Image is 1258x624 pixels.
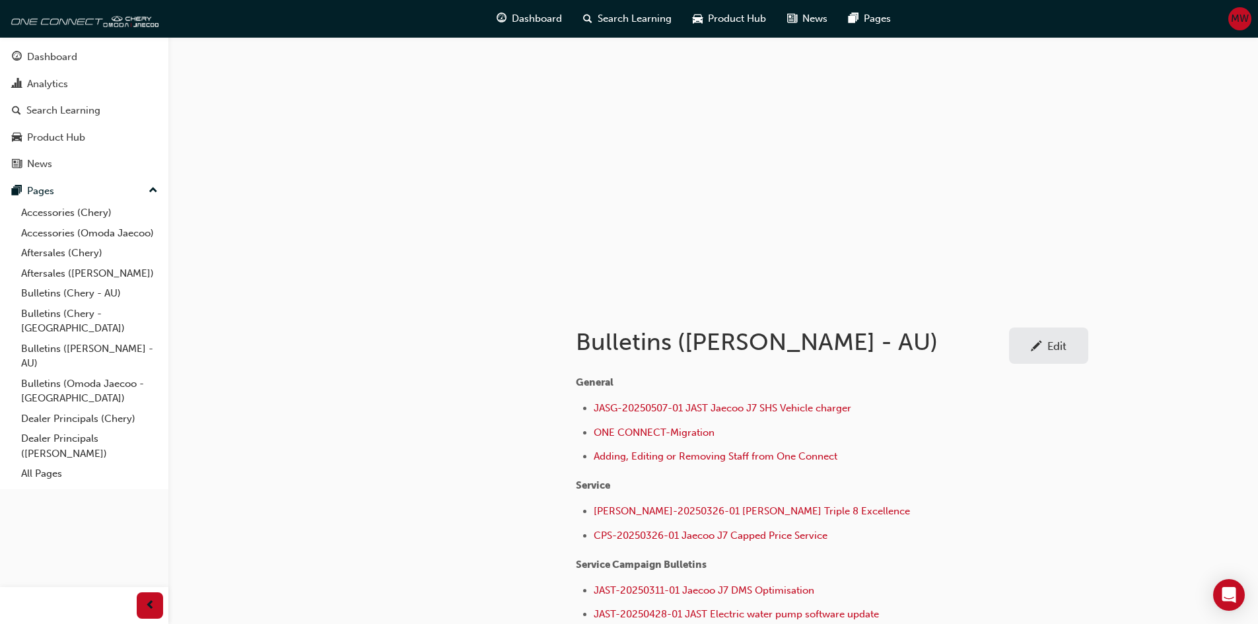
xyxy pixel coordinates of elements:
[594,450,837,462] a: Adding, Editing or Removing Staff from One Connect
[594,402,851,414] a: JASG-20250507-01 JAST Jaecoo J7 SHS Vehicle charger
[5,179,163,203] button: Pages
[594,584,814,596] a: JAST-20250311-01 Jaecoo J7 DMS Optimisation
[693,11,703,27] span: car-icon
[1228,7,1251,30] button: MW
[594,530,827,541] a: CPS-20250326-01 Jaecoo J7 Capped Price Service
[5,42,163,179] button: DashboardAnalyticsSearch LearningProduct HubNews
[7,5,158,32] img: oneconnect
[16,243,163,263] a: Aftersales (Chery)
[583,11,592,27] span: search-icon
[497,11,507,27] span: guage-icon
[5,72,163,96] a: Analytics
[27,130,85,145] div: Product Hub
[486,5,573,32] a: guage-iconDashboard
[576,328,1009,357] h1: Bulletins ([PERSON_NAME] - AU)
[787,11,797,27] span: news-icon
[27,184,54,199] div: Pages
[838,5,901,32] a: pages-iconPages
[16,304,163,339] a: Bulletins (Chery - [GEOGRAPHIC_DATA])
[16,429,163,464] a: Dealer Principals ([PERSON_NAME])
[12,132,22,144] span: car-icon
[26,103,100,118] div: Search Learning
[598,11,672,26] span: Search Learning
[16,223,163,244] a: Accessories (Omoda Jaecoo)
[12,105,21,117] span: search-icon
[12,79,22,90] span: chart-icon
[1047,339,1066,353] div: Edit
[27,156,52,172] div: News
[16,409,163,429] a: Dealer Principals (Chery)
[594,505,910,517] a: [PERSON_NAME]-20250326-01 [PERSON_NAME] Triple 8 Excellence
[149,182,158,199] span: up-icon
[12,158,22,170] span: news-icon
[576,376,613,388] span: General
[12,186,22,197] span: pages-icon
[16,339,163,374] a: Bulletins ([PERSON_NAME] - AU)
[777,5,838,32] a: news-iconNews
[16,263,163,284] a: Aftersales ([PERSON_NAME])
[594,608,879,620] a: JAST-20250428-01 JAST Electric water pump software update
[1009,328,1088,364] a: Edit
[1231,11,1249,26] span: MW
[5,125,163,150] a: Product Hub
[27,77,68,92] div: Analytics
[1213,579,1245,611] div: Open Intercom Messenger
[682,5,777,32] a: car-iconProduct Hub
[16,464,163,484] a: All Pages
[708,11,766,26] span: Product Hub
[16,203,163,223] a: Accessories (Chery)
[864,11,891,26] span: Pages
[802,11,827,26] span: News
[594,427,715,438] a: ONE CONNECT-Migration
[576,479,610,491] span: Service
[145,598,155,614] span: prev-icon
[849,11,858,27] span: pages-icon
[5,98,163,123] a: Search Learning
[576,559,707,571] span: Service Campaign Bulletins
[27,50,77,65] div: Dashboard
[12,52,22,63] span: guage-icon
[512,11,562,26] span: Dashboard
[573,5,682,32] a: search-iconSearch Learning
[1031,341,1042,354] span: pencil-icon
[5,152,163,176] a: News
[16,283,163,304] a: Bulletins (Chery - AU)
[16,374,163,409] a: Bulletins (Omoda Jaecoo - [GEOGRAPHIC_DATA])
[5,45,163,69] a: Dashboard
